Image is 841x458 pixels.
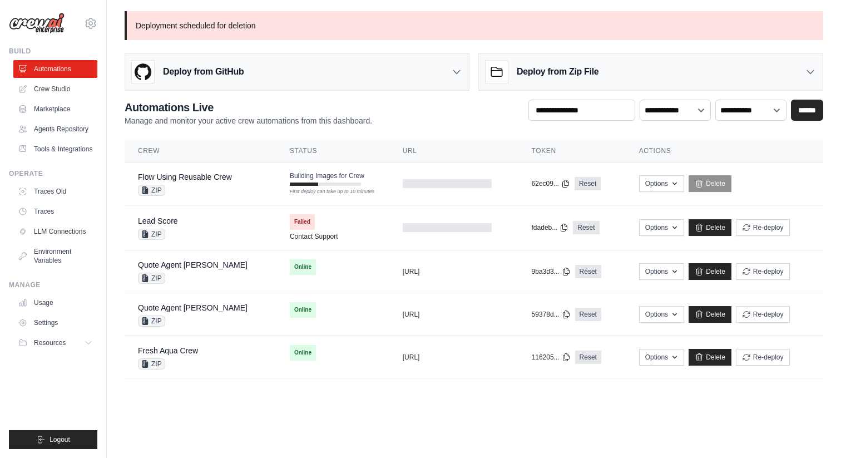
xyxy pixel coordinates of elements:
[138,358,165,370] span: ZIP
[689,306,731,323] a: Delete
[639,306,684,323] button: Options
[13,203,97,220] a: Traces
[9,169,97,178] div: Operate
[13,294,97,312] a: Usage
[125,115,372,126] p: Manage and monitor your active crew automations from this dashboard.
[639,175,684,192] button: Options
[9,430,97,449] button: Logout
[639,219,684,236] button: Options
[689,263,731,280] a: Delete
[689,219,731,236] a: Delete
[13,243,97,269] a: Environment Variables
[290,302,316,318] span: Online
[575,177,601,190] a: Reset
[163,65,244,78] h3: Deploy from GitHub
[736,263,790,280] button: Re-deploy
[13,80,97,98] a: Crew Studio
[132,61,154,83] img: GitHub Logo
[290,188,361,196] div: First deploy can take up to 10 minutes
[13,120,97,138] a: Agents Repository
[290,232,338,241] a: Contact Support
[138,303,248,312] a: Quote Agent [PERSON_NAME]
[518,140,626,162] th: Token
[138,229,165,240] span: ZIP
[639,349,684,366] button: Options
[13,100,97,118] a: Marketplace
[138,273,165,284] span: ZIP
[138,346,198,355] a: Fresh Aqua Crew
[138,260,248,269] a: Quote Agent [PERSON_NAME]
[389,140,518,162] th: URL
[9,47,97,56] div: Build
[575,308,601,321] a: Reset
[13,223,97,240] a: LLM Connections
[13,60,97,78] a: Automations
[532,179,570,188] button: 62ec09...
[532,267,571,276] button: 9ba3d3...
[573,221,599,234] a: Reset
[290,171,364,180] span: Building Images for Crew
[532,310,571,319] button: 59378d...
[9,13,65,34] img: Logo
[689,175,731,192] a: Delete
[290,214,315,230] span: Failed
[138,216,178,225] a: Lead Score
[736,306,790,323] button: Re-deploy
[290,259,316,275] span: Online
[276,140,389,162] th: Status
[290,345,316,361] span: Online
[575,265,601,278] a: Reset
[626,140,823,162] th: Actions
[13,140,97,158] a: Tools & Integrations
[532,353,571,362] button: 116205...
[532,223,569,232] button: fdadeb...
[575,351,601,364] a: Reset
[9,280,97,289] div: Manage
[138,316,165,327] span: ZIP
[125,11,823,40] p: Deployment scheduled for deletion
[13,334,97,352] button: Resources
[125,140,276,162] th: Crew
[13,183,97,200] a: Traces Old
[138,185,165,196] span: ZIP
[736,349,790,366] button: Re-deploy
[34,338,66,347] span: Resources
[125,100,372,115] h2: Automations Live
[639,263,684,280] button: Options
[50,435,70,444] span: Logout
[13,314,97,332] a: Settings
[517,65,598,78] h3: Deploy from Zip File
[736,219,790,236] button: Re-deploy
[689,349,731,366] a: Delete
[138,173,232,181] a: Flow Using Reusable Crew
